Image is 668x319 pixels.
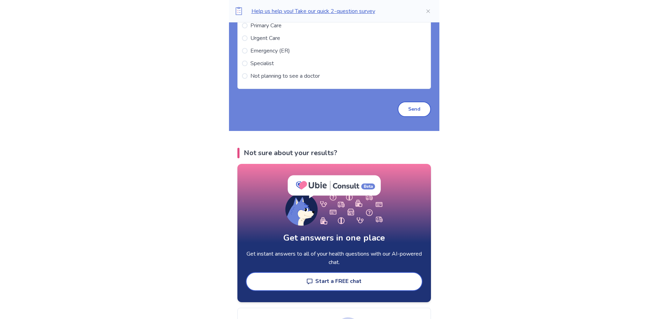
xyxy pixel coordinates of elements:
[250,47,290,55] span: Emergency (ER)
[283,231,385,244] p: Get answers in one place
[250,21,282,30] span: Primary Care
[250,34,280,42] span: Urgent Care
[398,102,431,117] button: Send
[285,175,383,226] img: AI Chat Illustration
[250,59,274,68] span: Specialist
[244,148,337,158] p: Not sure about your results?
[246,272,423,291] button: Start a FREE chat
[246,250,423,266] p: Get instant answers to all of your health questions with our AI-powered chat.
[250,72,320,80] span: Not planning to see a doctor
[251,7,414,15] p: Help us help you! Take our quick 2-question survey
